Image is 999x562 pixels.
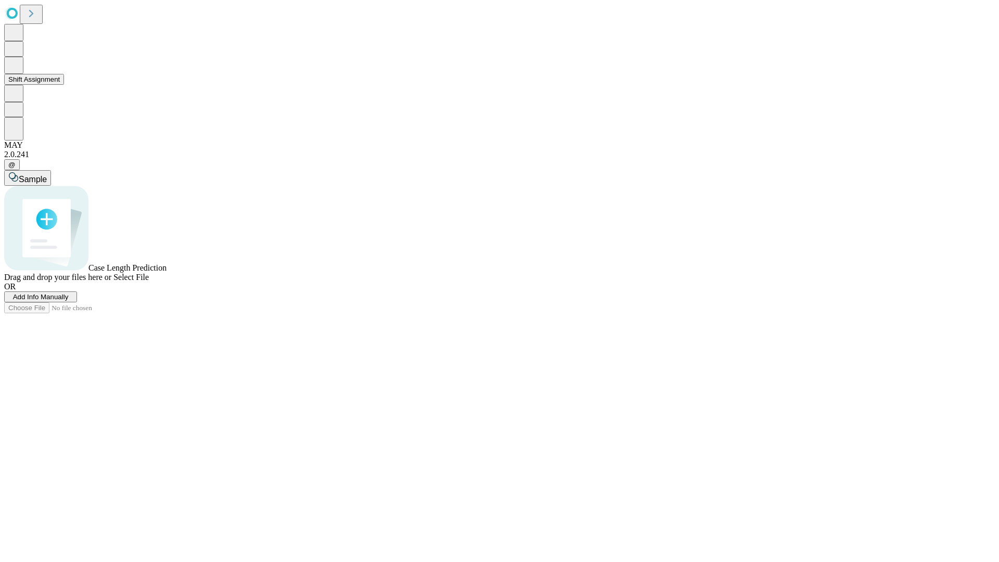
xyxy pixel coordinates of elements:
[8,161,16,169] span: @
[4,170,51,186] button: Sample
[4,273,111,282] span: Drag and drop your files here or
[4,282,16,291] span: OR
[13,293,69,301] span: Add Info Manually
[4,291,77,302] button: Add Info Manually
[4,150,995,159] div: 2.0.241
[88,263,166,272] span: Case Length Prediction
[113,273,149,282] span: Select File
[4,74,64,85] button: Shift Assignment
[19,175,47,184] span: Sample
[4,159,20,170] button: @
[4,140,995,150] div: MAY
